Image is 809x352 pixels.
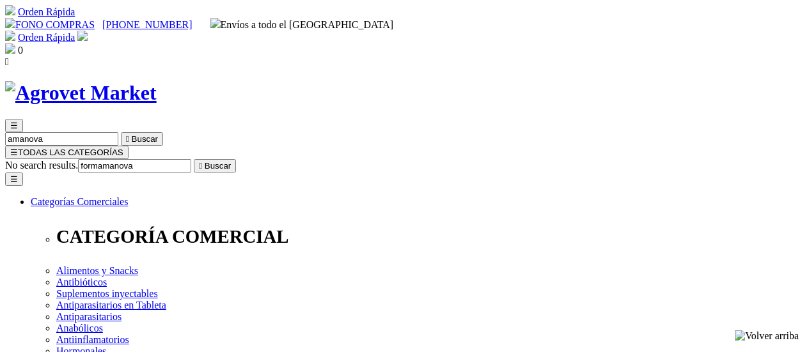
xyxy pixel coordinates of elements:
input: Buscar [5,132,118,146]
span: Envíos a todo el [GEOGRAPHIC_DATA] [210,19,394,30]
span: No search results. [5,160,78,171]
input: Buscar [78,159,191,172]
img: shopping-cart.svg [5,5,15,15]
a: FONO COMPRAS [5,19,95,30]
img: shopping-bag.svg [5,43,15,54]
img: Volver arriba [735,330,799,342]
button: ☰TODAS LAS CATEGORÍAS [5,146,129,159]
p: CATEGORÍA COMERCIAL [56,226,804,247]
a: [PHONE_NUMBER] [102,19,192,30]
a: Acceda a su cuenta de cliente [77,32,88,43]
span: ☰ [10,121,18,130]
button:  Buscar [194,159,236,172]
span: ☰ [10,148,18,157]
i:  [199,161,202,171]
img: Agrovet Market [5,81,157,105]
a: Categorías Comerciales [31,196,128,207]
img: user.svg [77,31,88,41]
span: 0 [18,45,23,56]
a: Orden Rápida [18,6,75,17]
img: phone.svg [5,18,15,28]
i:  [5,56,9,67]
iframe: Brevo live chat [6,213,221,346]
button:  Buscar [121,132,163,146]
span: Buscar [205,161,231,171]
a: Orden Rápida [18,32,75,43]
i:  [126,134,129,144]
button: ☰ [5,172,23,186]
span: Buscar [132,134,158,144]
img: shopping-cart.svg [5,31,15,41]
button: ☰ [5,119,23,132]
img: delivery-truck.svg [210,18,221,28]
